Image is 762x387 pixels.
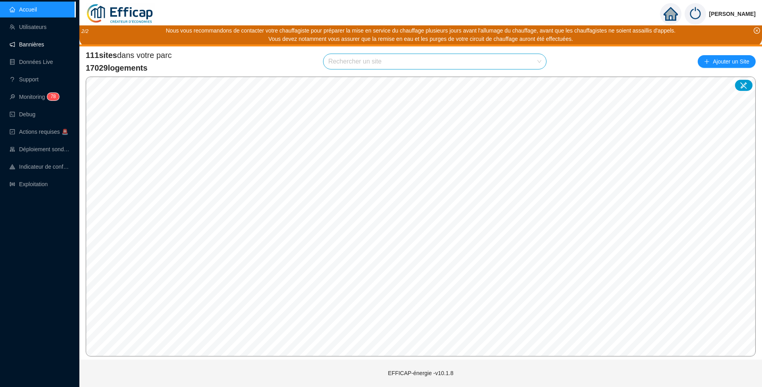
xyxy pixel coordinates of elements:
[166,27,676,35] div: Nous vous recommandons de contacter votre chauffagiste pour préparer la mise en service du chauff...
[664,7,678,21] span: home
[50,94,53,99] span: 7
[10,181,48,187] a: slidersExploitation
[10,41,44,48] a: notificationBannières
[81,28,89,34] i: 2 / 2
[10,129,15,135] span: check-square
[86,77,756,356] canvas: Map
[754,27,760,34] span: close-circle
[10,76,38,83] a: questionSupport
[685,3,706,25] img: power
[709,1,756,27] span: [PERSON_NAME]
[704,59,710,64] span: plus
[86,51,117,60] span: 111 sites
[10,94,57,100] a: monitorMonitoring78
[166,35,676,43] div: Vous devez notamment vous assurer que la remise en eau et les purges de votre circuit de chauffag...
[10,59,53,65] a: databaseDonnées Live
[10,146,70,152] a: clusterDéploiement sondes
[53,94,56,99] span: 8
[86,62,172,73] span: 17029 logements
[47,93,59,100] sup: 78
[86,50,172,61] span: dans votre parc
[10,164,70,170] a: heat-mapIndicateur de confort
[713,56,749,67] span: Ajouter un Site
[10,6,37,13] a: homeAccueil
[10,111,35,117] a: codeDebug
[10,24,46,30] a: teamUtilisateurs
[388,370,454,376] span: EFFICAP-énergie - v10.1.8
[19,129,68,135] span: Actions requises 🚨
[698,55,756,68] button: Ajouter un Site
